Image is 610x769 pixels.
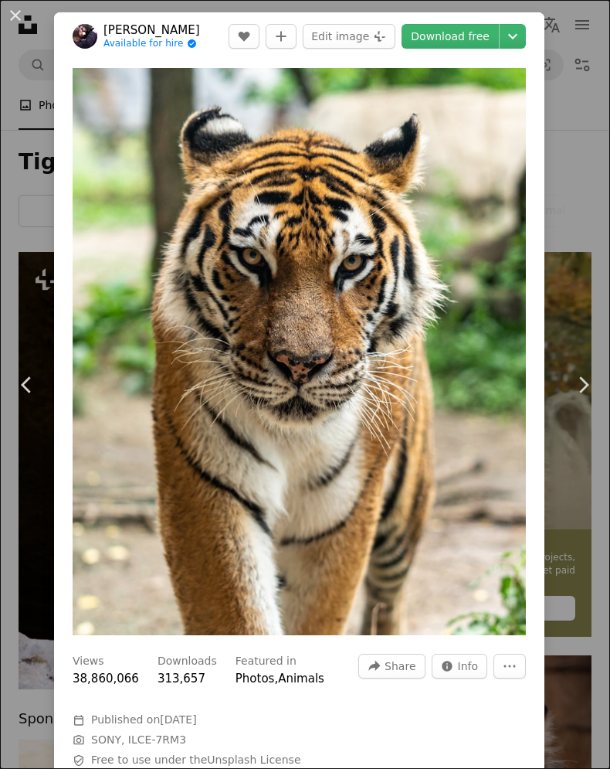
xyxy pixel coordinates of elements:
[73,68,526,635] img: Bengal tiger
[236,654,297,669] h3: Featured in
[103,38,200,50] a: Available for hire
[91,733,186,748] button: SONY, ILCE-7RM3
[158,672,205,686] span: 313,657
[358,654,425,679] button: Share this image
[266,24,297,49] button: Add to Collection
[73,24,97,49] img: Go to Mike Marrah's profile
[556,311,610,459] a: Next
[303,24,395,49] button: Edit image
[158,654,217,669] h3: Downloads
[73,672,139,686] span: 38,860,066
[278,672,324,686] a: Animals
[458,655,479,678] span: Info
[207,754,300,766] a: Unsplash License
[73,68,526,635] button: Zoom in on this image
[236,672,275,686] a: Photos
[160,713,196,726] time: June 28, 2019 at 7:14:02 AM PDT
[385,655,415,678] span: Share
[402,24,499,49] a: Download free
[91,753,301,768] span: Free to use under the
[274,672,278,686] span: ,
[500,24,526,49] button: Choose download size
[91,713,197,726] span: Published on
[73,654,104,669] h3: Views
[229,24,259,49] button: Like
[103,22,200,38] a: [PERSON_NAME]
[432,654,488,679] button: Stats about this image
[493,654,526,679] button: More Actions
